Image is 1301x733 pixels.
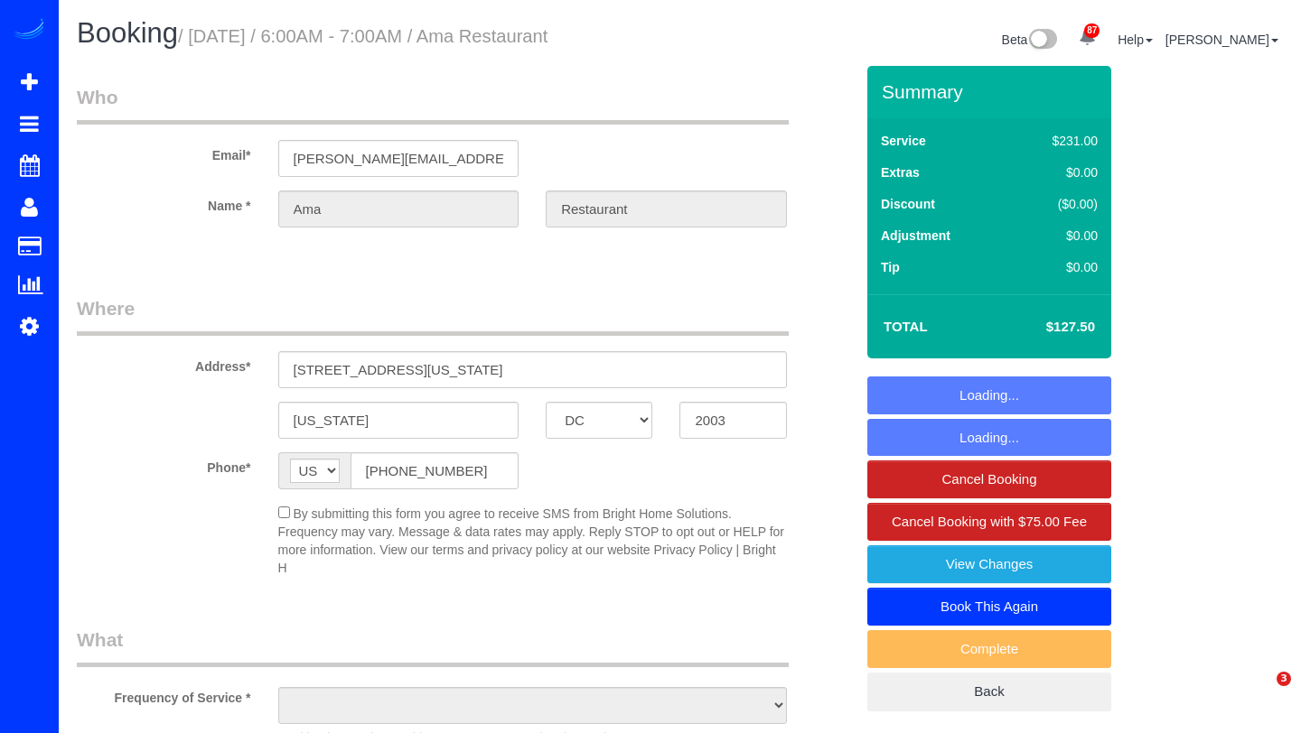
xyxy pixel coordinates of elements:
span: Booking [77,17,178,49]
span: 3 [1277,672,1291,686]
div: $0.00 [1014,227,1098,245]
label: Service [881,132,926,150]
legend: Where [77,295,789,336]
input: First Name* [278,190,519,227]
label: Email* [63,140,265,164]
div: ($0.00) [1014,195,1098,213]
a: Book This Again [867,588,1111,626]
label: Name * [63,190,265,215]
input: Email* [278,140,519,177]
a: Back [867,673,1111,710]
div: $0.00 [1014,258,1098,276]
label: Frequency of Service * [63,682,265,707]
legend: What [77,626,789,667]
span: Cancel Booking with $75.00 Fee [892,514,1087,529]
label: Discount [881,195,935,213]
span: 87 [1084,23,1100,38]
label: Adjustment [881,227,950,245]
span: By submitting this form you agree to receive SMS from Bright Home Solutions. Frequency may vary. ... [278,506,785,575]
a: 87 [1070,18,1105,58]
input: Zip Code* [679,402,786,439]
iframe: Intercom live chat [1240,672,1283,715]
input: Last Name* [546,190,787,227]
label: Extras [881,163,920,181]
img: New interface [1027,29,1057,52]
input: City* [278,402,519,439]
div: $231.00 [1014,132,1098,150]
img: Automaid Logo [11,18,47,43]
legend: Who [77,84,789,125]
strong: Total [884,319,928,334]
a: Cancel Booking [867,460,1111,498]
h4: $127.50 [992,320,1095,335]
a: Help [1118,32,1153,47]
div: $0.00 [1014,163,1098,181]
a: Cancel Booking with $75.00 Fee [867,503,1111,541]
a: [PERSON_NAME] [1165,32,1278,47]
input: Phone* [351,452,519,489]
label: Phone* [63,452,265,477]
label: Tip [881,258,900,276]
h3: Summary [882,81,1102,102]
a: View Changes [867,545,1111,583]
a: Beta [1002,32,1058,47]
small: / [DATE] / 6:00AM - 7:00AM / Ama Restaurant [178,26,548,46]
label: Address* [63,351,265,376]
